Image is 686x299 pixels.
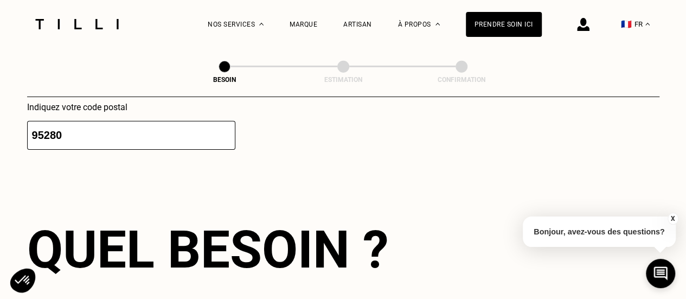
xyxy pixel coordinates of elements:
[290,21,317,28] a: Marque
[645,23,650,26] img: menu déroulant
[170,76,279,84] div: Besoin
[466,12,542,37] a: Prendre soin ici
[407,76,516,84] div: Confirmation
[621,19,632,29] span: 🇫🇷
[27,102,235,112] p: Indiquez votre code postal
[523,217,676,247] p: Bonjour, avez-vous des questions?
[289,76,398,84] div: Estimation
[259,23,264,26] img: Menu déroulant
[343,21,372,28] a: Artisan
[667,213,678,225] button: X
[27,121,235,150] input: 75001 or 69008
[577,18,589,31] img: icône connexion
[27,219,659,280] div: Quel besoin ?
[435,23,440,26] img: Menu déroulant à propos
[31,19,123,29] img: Logo du service de couturière Tilli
